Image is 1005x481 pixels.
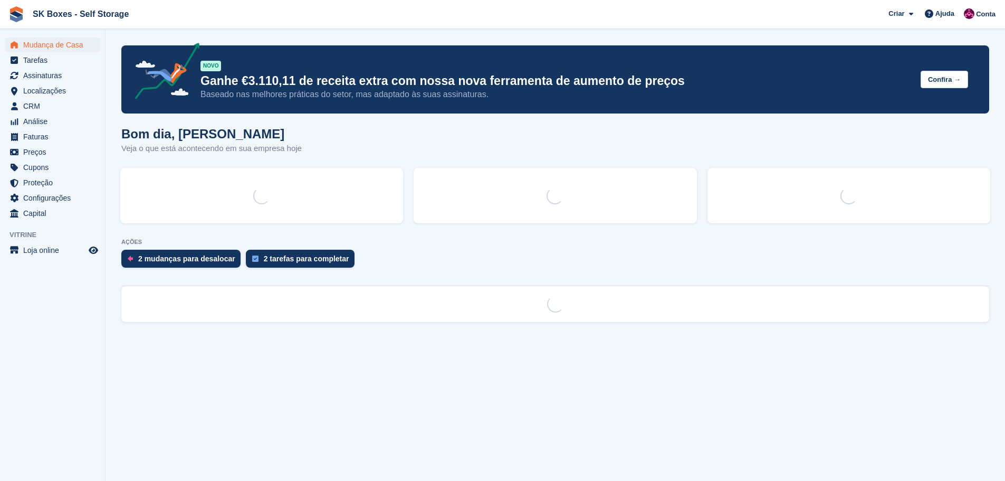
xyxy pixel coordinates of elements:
a: Loja de pré-visualização [87,244,100,257]
p: AÇÕES [121,239,989,246]
button: Confira → [921,71,968,88]
img: stora-icon-8386f47178a22dfd0bd8f6a31ec36ba5ce8667c1dd55bd0f319d3a0aa187defe.svg [8,6,24,22]
span: Tarefas [23,53,87,68]
a: menu [5,53,100,68]
span: Criar [888,8,904,19]
a: menu [5,191,100,205]
div: 2 tarefas para completar [264,254,349,263]
a: menu [5,145,100,159]
a: menu [5,99,100,114]
h1: Bom dia, [PERSON_NAME] [121,127,302,141]
span: Loja online [23,243,87,258]
span: Ajuda [935,8,954,19]
p: Baseado nas melhores práticas do setor, mas adaptado às suas assinaturas. [200,89,912,100]
span: Capital [23,206,87,221]
span: Vitrine [9,230,105,240]
img: move_outs_to_deallocate_icon-f764333ba52eb49d3ac5e1228854f67142a1ed5810a6f6cc68b1a99e826820c5.svg [128,256,133,262]
span: Assinaturas [23,68,87,83]
div: NOVO [200,61,221,71]
a: menu [5,83,100,98]
span: Proteção [23,175,87,190]
span: CRM [23,99,87,114]
a: menu [5,206,100,221]
p: Ganhe €3.110,11 de receita extra com nossa nova ferramenta de aumento de preços [200,73,912,89]
img: price-adjustments-announcement-icon-8257ccfd72463d97f412b2fc003d46551f7dbcb40ab6d574587a9cd5c0d94... [126,43,200,103]
a: menu [5,129,100,144]
a: menu [5,114,100,129]
a: menu [5,68,100,83]
a: SK Boxes - Self Storage [28,5,133,23]
a: menu [5,160,100,175]
span: Configurações [23,191,87,205]
span: Análise [23,114,87,129]
span: Preços [23,145,87,159]
img: Joana Alegria [964,8,974,19]
img: task-75834270c22a3079a89374b754ae025e5fb1db73e45f91037f5363f120a921f8.svg [252,256,259,262]
a: 2 tarefas para completar [246,250,360,273]
span: Mudança de Casa [23,37,87,52]
a: menu [5,37,100,52]
span: Conta [976,9,996,20]
span: Faturas [23,129,87,144]
a: menu [5,243,100,258]
a: menu [5,175,100,190]
div: 2 mudanças para desalocar [138,254,235,263]
span: Cupons [23,160,87,175]
p: Veja o que está acontecendo em sua empresa hoje [121,143,302,155]
a: 2 mudanças para desalocar [121,250,246,273]
span: Localizações [23,83,87,98]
